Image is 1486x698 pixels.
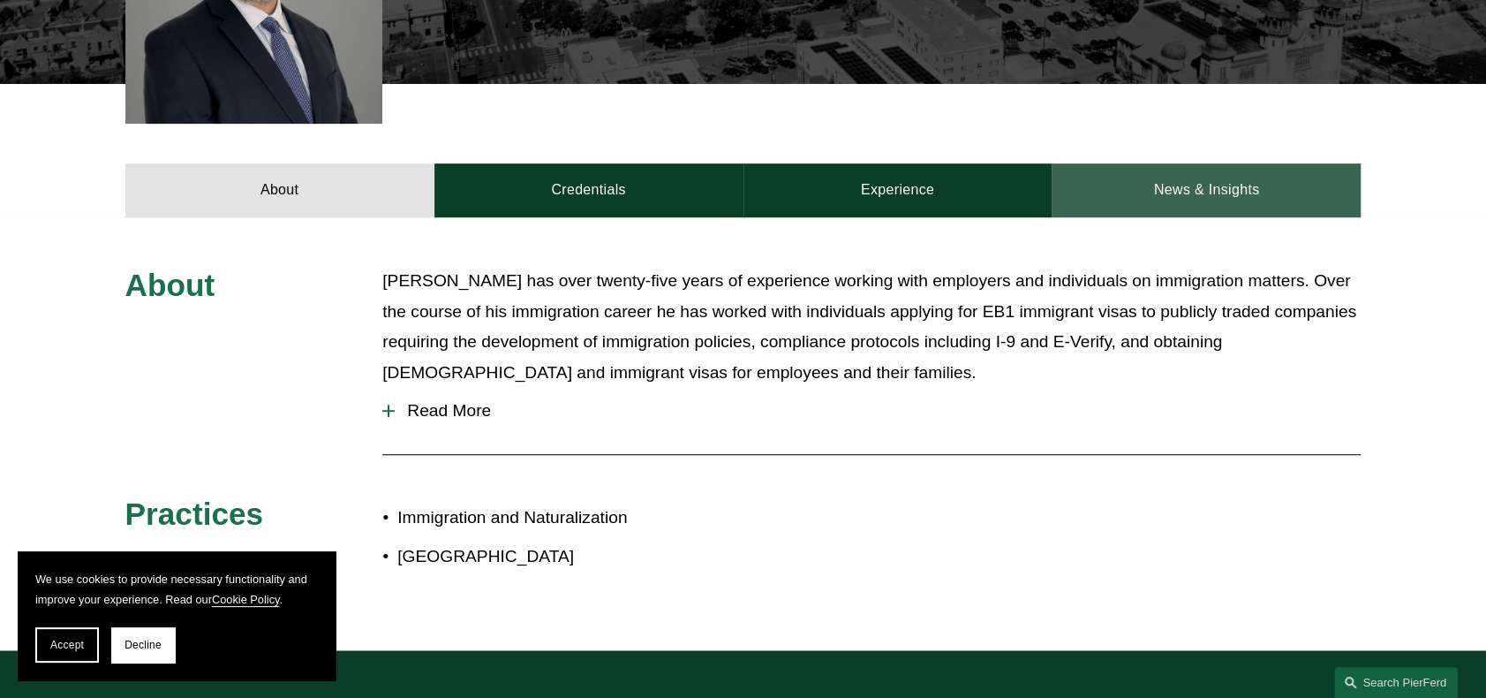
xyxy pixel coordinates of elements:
[212,593,280,606] a: Cookie Policy
[125,163,434,216] a: About
[35,627,99,663] button: Accept
[743,163,1052,216] a: Experience
[395,401,1361,421] span: Read More
[382,266,1361,388] p: [PERSON_NAME] has over twenty-five years of experience working with employers and individuals on ...
[125,268,215,302] span: About
[397,503,743,534] p: Immigration and Naturalization
[1334,667,1458,698] a: Search this site
[35,569,318,610] p: We use cookies to provide necessary functionality and improve your experience. Read our .
[50,639,84,651] span: Accept
[397,542,743,573] p: [GEOGRAPHIC_DATA]
[124,639,162,651] span: Decline
[434,163,743,216] a: Credentials
[1052,163,1361,216] a: News & Insights
[18,551,336,680] section: Cookie banner
[382,388,1361,434] button: Read More
[111,627,175,663] button: Decline
[125,497,264,531] span: Practices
